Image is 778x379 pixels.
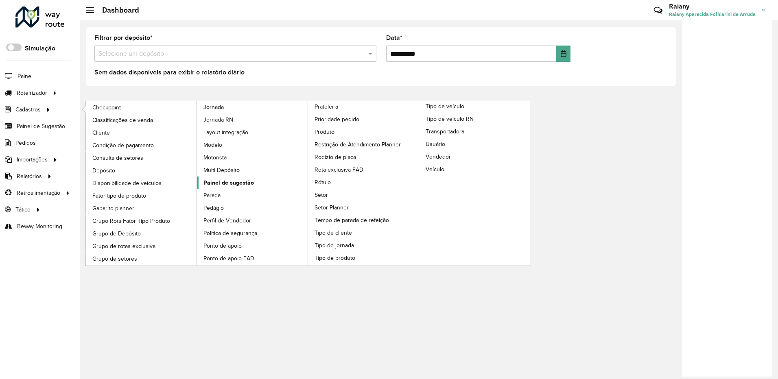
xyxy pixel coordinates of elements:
[203,216,251,225] span: Perfil de Vendedor
[315,128,334,136] span: Produto
[315,216,389,224] span: Tempo de parada de refeição
[203,191,221,200] span: Parada
[92,103,121,112] span: Checkpoint
[308,252,420,264] a: Tipo de produto
[203,204,224,212] span: Pedágio
[315,102,338,111] span: Prateleira
[92,204,134,213] span: Gabarito planner
[197,151,308,163] a: Motorista
[419,150,531,163] a: Vendedor
[203,166,240,174] span: Multi Depósito
[92,255,137,263] span: Grupo de setores
[315,115,359,124] span: Prioridade pedido
[94,33,153,43] label: Filtrar por depósito
[197,126,308,138] a: Layout integração
[197,101,420,266] a: Prateleira
[649,2,667,19] a: Contato Rápido
[94,68,245,77] label: Sem dados disponíveis para exibir o relatório diário
[17,72,33,81] span: Painel
[203,103,224,111] span: Jornada
[197,164,308,176] a: Multi Depósito
[315,166,363,174] span: Rota exclusiva FAD
[419,163,531,175] a: Veículo
[315,241,354,250] span: Tipo de jornada
[203,229,257,237] span: Política de segurança
[203,242,242,250] span: Ponto de apoio
[86,202,197,214] a: Gabarito planner
[426,115,474,123] span: Tipo de veículo RN
[197,214,308,227] a: Perfil de Vendedor
[203,254,254,263] span: Ponto de apoio FAD
[92,229,141,238] span: Grupo de Depósito
[86,139,197,151] a: Condição de pagamento
[86,101,197,113] a: Checkpoint
[197,139,308,151] a: Modelo
[86,101,308,266] a: Jornada
[308,113,420,125] a: Prioridade pedido
[308,176,420,188] a: Rótulo
[308,151,420,163] a: Rodízio de placa
[308,126,420,138] a: Produto
[86,114,197,126] a: Classificações de venda
[92,179,162,187] span: Disponibilidade de veículos
[308,163,420,176] a: Rota exclusiva FAD
[197,189,308,201] a: Parada
[308,227,420,239] a: Tipo de cliente
[308,101,531,266] a: Tipo de veículo
[17,122,65,131] span: Painel de Sugestão
[86,240,197,252] a: Grupo de rotas exclusiva
[419,125,531,137] a: Transportadora
[556,46,570,62] button: Choose Date
[92,242,155,250] span: Grupo de rotas exclusiva
[419,113,531,125] a: Tipo de veículo RN
[92,116,153,124] span: Classificações de venda
[86,126,197,139] a: Cliente
[315,229,352,237] span: Tipo de cliente
[197,113,308,126] a: Jornada RN
[17,155,48,164] span: Importações
[25,44,55,53] label: Simulação
[86,152,197,164] a: Consulta de setores
[426,127,464,136] span: Transportadora
[86,227,197,240] a: Grupo de Depósito
[386,33,402,43] label: Data
[315,203,349,212] span: Setor Planner
[669,2,756,10] h3: Raiany
[92,192,146,200] span: Fator tipo de produto
[197,176,308,189] a: Painel de sugestão
[197,227,308,239] a: Política de segurança
[17,189,60,197] span: Retroalimentação
[419,138,531,150] a: Usuário
[308,201,420,213] a: Setor Planner
[86,215,197,227] a: Grupo Rota Fator Tipo Produto
[315,191,328,199] span: Setor
[197,202,308,214] a: Pedágio
[15,139,36,147] span: Pedidos
[197,240,308,252] a: Ponto de apoio
[315,178,331,187] span: Rótulo
[92,141,154,150] span: Condição de pagamento
[15,205,31,214] span: Tático
[308,138,420,150] a: Restrição de Atendimento Planner
[15,105,41,114] span: Cadastros
[92,166,115,175] span: Depósito
[308,239,420,251] a: Tipo de jornada
[426,152,451,161] span: Vendedor
[94,6,139,15] h2: Dashboard
[315,254,355,262] span: Tipo de produto
[203,153,227,162] span: Motorista
[426,140,445,148] span: Usuário
[17,89,47,97] span: Roteirizador
[92,154,143,162] span: Consulta de setores
[308,214,420,226] a: Tempo de parada de refeição
[203,115,233,124] span: Jornada RN
[86,177,197,189] a: Disponibilidade de veículos
[86,164,197,176] a: Depósito
[17,172,42,181] span: Relatórios
[203,141,222,149] span: Modelo
[197,252,308,264] a: Ponto de apoio FAD
[92,129,110,137] span: Cliente
[203,128,248,137] span: Layout integração
[669,11,756,18] span: Raiany Aparecida Folhiarini de Arruda
[86,253,197,265] a: Grupo de setores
